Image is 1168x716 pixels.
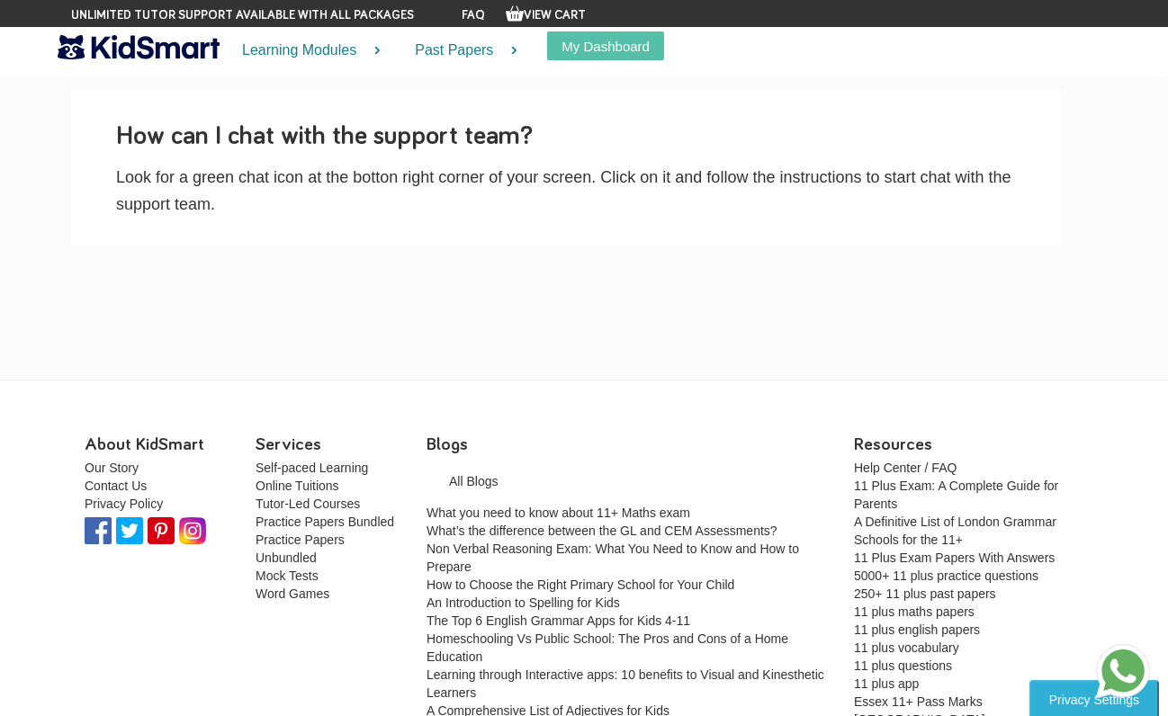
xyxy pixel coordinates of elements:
img: KidSmart logo [58,31,220,63]
a: 250+ 11 plus past papers [854,586,996,601]
a: Homeschooling Vs Public School: The Pros and Cons of a Home Education [427,631,788,664]
img: facebook page [85,517,112,544]
a: Tutor-Led Courses [256,497,360,511]
h5: Resources [854,434,1083,454]
a: Learning through Interactive apps: 10 benefits to Visual and Kinesthetic Learners [427,667,824,700]
a: View Cart [506,9,586,22]
a: Non Verbal Reasoning Exam: What You Need to Know and How to Prepare [427,541,799,574]
a: 11 plus questions [854,658,952,673]
span: Unlimited tutor support available with all packages [71,6,414,24]
a: 11 plus english papers [854,622,980,637]
a: FAQ [462,9,485,22]
a: What you need to know about 11+ Maths exam [427,506,690,520]
a: An Introduction to Spelling for Kids [427,595,620,610]
img: instagram [179,517,206,544]
a: 11 plus maths papers [854,604,975,619]
a: The Top 6 English Grammar Apps for Kids 4-11 [427,613,690,628]
a: Privacy Policy [85,497,163,511]
a: 5000+ 11 plus practice questions [854,568,1038,583]
a: What’s the difference between the GL and CEM Assessments? [427,524,777,538]
img: twitter [148,517,175,544]
p: Look for a green chat icon at the botton right corner of your screen. Click on it and follow the ... [116,164,1043,218]
a: How to Choose the Right Primary School for Your Child [427,577,734,592]
a: Essex 11+ Pass Marks [854,694,983,709]
a: pinterest [116,523,148,537]
a: Learning Modules [220,27,392,75]
a: 11 Plus Exam: A Complete Guide for Parents [854,479,1058,511]
a: 11 plus app [854,676,919,691]
a: instagram [179,523,211,537]
h5: About KidSmart [85,434,229,454]
img: Your items in the shopping basket [506,4,524,22]
h5: Blogs [427,434,827,454]
a: Our Story [85,461,139,475]
h3: How can I chat with the support team? [116,117,1043,155]
h5: Services [256,434,400,454]
a: All Blogs [427,459,827,504]
a: Online Tuitions [256,479,339,493]
a: A Definitive List of London Grammar Schools for the 11+ [854,515,1056,547]
a: Contact Us [85,479,147,493]
img: pinterest [116,517,143,544]
a: Help Center / FAQ [854,461,957,475]
a: Practice Papers Bundled [256,515,394,529]
a: Self-paced Learning [256,461,368,475]
a: Mock Tests [256,568,319,583]
img: Send whatsapp message to +442080035976 [1096,644,1150,698]
button: My Dashboard [547,31,664,60]
a: Word Games [256,586,329,601]
a: 11 Plus Exam Papers With Answers [854,550,1055,565]
a: Past Papers [392,27,529,75]
a: facebook page [85,523,116,537]
a: Practice Papers Unbundled [256,533,345,565]
a: 11 plus vocabulary [854,640,959,655]
a: twitter [148,523,179,537]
